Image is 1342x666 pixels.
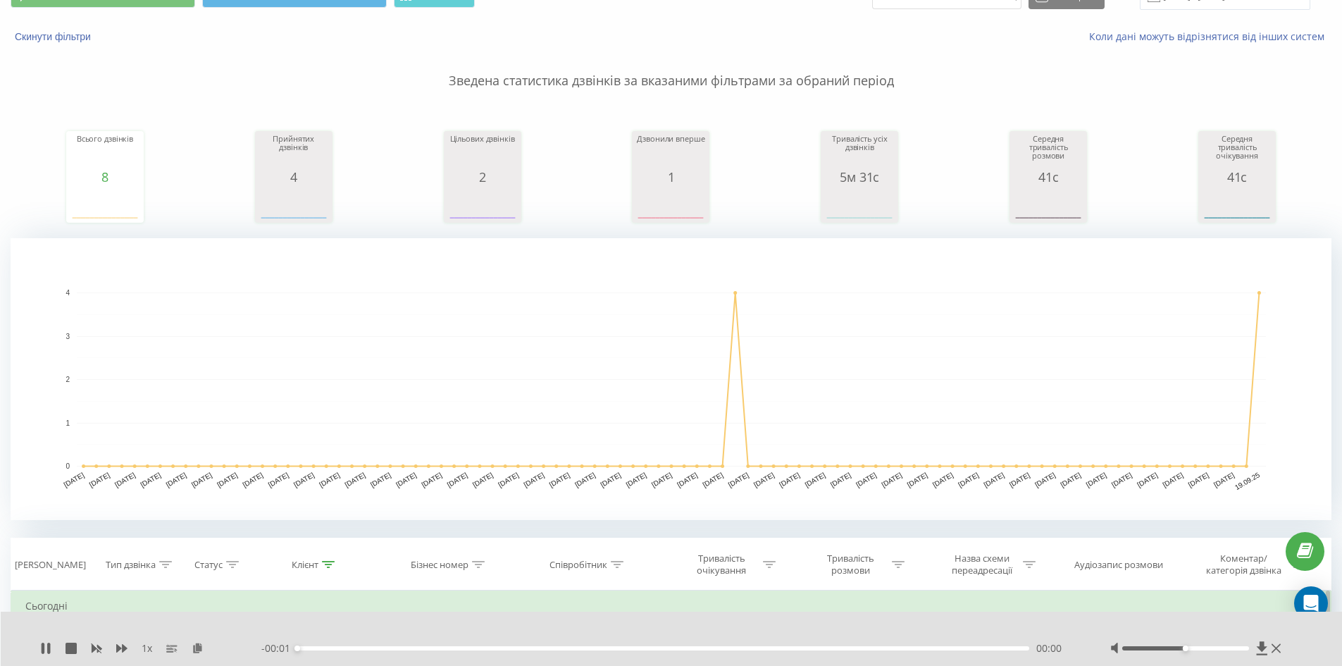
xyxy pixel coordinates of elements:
div: Всього дзвінків [70,135,140,170]
text: 4 [66,289,70,297]
text: 19.09.25 [1234,471,1262,491]
button: Скинути фільтри [11,30,98,43]
text: [DATE] [778,471,801,488]
div: Тривалість усіх дзвінків [824,135,895,170]
text: [DATE] [931,471,955,488]
a: Коли дані можуть відрізнятися вiд інших систем [1089,30,1331,43]
text: [DATE] [394,471,418,488]
text: [DATE] [497,471,520,488]
div: Співробітник [549,559,607,571]
text: [DATE] [292,471,316,488]
div: 8 [70,170,140,184]
text: [DATE] [165,471,188,488]
text: [DATE] [573,471,597,488]
div: Коментар/категорія дзвінка [1203,553,1285,576]
text: [DATE] [1110,471,1133,488]
text: [DATE] [983,471,1006,488]
div: Accessibility label [294,646,300,651]
text: [DATE] [446,471,469,488]
div: 41с [1013,170,1083,184]
text: [DATE] [63,471,86,488]
svg: A chart. [824,184,895,226]
div: Середня тривалість очікування [1202,135,1272,170]
text: [DATE] [420,471,443,488]
text: [DATE] [216,471,239,488]
text: [DATE] [471,471,495,488]
text: [DATE] [1033,471,1057,488]
p: Зведена статистика дзвінків за вказаними фільтрами за обраний період [11,44,1331,90]
svg: A chart. [635,184,706,226]
div: 2 [447,170,518,184]
text: [DATE] [369,471,392,488]
text: [DATE] [855,471,878,488]
text: [DATE] [650,471,673,488]
text: [DATE] [548,471,571,488]
text: [DATE] [625,471,648,488]
text: [DATE] [88,471,111,488]
svg: A chart. [259,184,329,226]
text: [DATE] [880,471,903,488]
text: [DATE] [242,471,265,488]
div: Клієнт [292,559,318,571]
text: [DATE] [829,471,852,488]
div: 4 [259,170,329,184]
svg: A chart. [447,184,518,226]
div: 1 [635,170,706,184]
text: 2 [66,376,70,383]
text: [DATE] [190,471,213,488]
span: 1 x [142,641,152,655]
div: Назва схеми переадресації [944,553,1019,576]
div: Аудіозапис розмови [1074,559,1163,571]
text: [DATE] [1008,471,1031,488]
div: Статус [194,559,223,571]
text: [DATE] [804,471,827,488]
div: 5м 31с [824,170,895,184]
td: Сьогодні [11,592,1331,620]
div: Цільових дзвінків [447,135,518,170]
svg: A chart. [11,238,1331,520]
text: [DATE] [906,471,929,488]
svg: A chart. [1013,184,1083,226]
div: Тривалість очікування [684,553,759,576]
div: 41с [1202,170,1272,184]
div: Середня тривалість розмови [1013,135,1083,170]
svg: A chart. [70,184,140,226]
text: [DATE] [523,471,546,488]
span: - 00:01 [261,641,297,655]
text: [DATE] [267,471,290,488]
text: [DATE] [139,471,162,488]
div: [PERSON_NAME] [15,559,86,571]
div: Accessibility label [1183,646,1188,651]
div: Бізнес номер [411,559,468,571]
span: 00:00 [1036,641,1062,655]
text: 3 [66,333,70,340]
text: [DATE] [344,471,367,488]
div: Тривалість розмови [813,553,888,576]
text: [DATE] [1136,471,1159,488]
div: Open Intercom Messenger [1294,586,1328,620]
text: [DATE] [318,471,341,488]
text: 1 [66,419,70,427]
div: Прийнятих дзвінків [259,135,329,170]
text: [DATE] [727,471,750,488]
text: [DATE] [113,471,137,488]
text: [DATE] [1212,471,1236,488]
text: [DATE] [676,471,699,488]
div: Тип дзвінка [106,559,156,571]
text: [DATE] [1085,471,1108,488]
div: Дзвонили вперше [635,135,706,170]
text: [DATE] [1162,471,1185,488]
text: [DATE] [752,471,776,488]
svg: A chart. [1202,184,1272,226]
text: [DATE] [599,471,622,488]
text: 0 [66,462,70,470]
text: [DATE] [957,471,980,488]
